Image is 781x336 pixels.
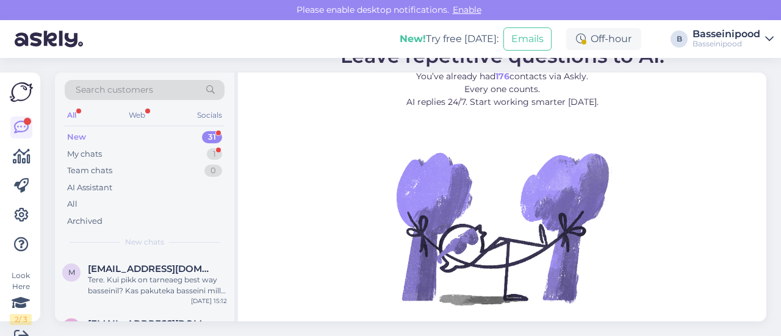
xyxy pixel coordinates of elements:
div: Off-hour [566,28,641,50]
span: m [68,268,75,277]
div: Socials [195,107,225,123]
div: Team chats [67,165,112,177]
div: Tere. Kui pikk on tarneaeg best way basseinil? Kas pakuteka basseini mille vee sügavus on ca 1,2m... [88,274,227,296]
div: [DATE] 15:12 [191,296,227,306]
img: Askly Logo [10,82,33,102]
p: You’ve already had contacts via Askly. Every one counts. AI replies 24/7. Start working smarter [... [340,70,664,109]
span: margus.lang@gmail.com [88,318,215,329]
div: B [671,30,688,48]
div: Archived [67,215,103,227]
span: Search customers [76,84,153,96]
div: 1 [207,148,222,160]
div: Try free [DATE]: [400,32,498,46]
div: 2 / 3 [10,314,32,325]
div: Basseinipood [693,39,760,49]
div: New [67,131,86,143]
b: 176 [495,71,509,82]
div: All [65,107,79,123]
div: AI Assistant [67,182,112,194]
span: New chats [125,237,164,248]
div: My chats [67,148,102,160]
div: 31 [202,131,222,143]
b: New! [400,33,426,45]
div: Web [126,107,148,123]
span: marekvaasa@gmail.com [88,263,215,274]
div: Look Here [10,270,32,325]
span: Enable [449,4,485,15]
a: BasseinipoodBasseinipood [693,29,774,49]
button: Emails [503,27,552,51]
div: Basseinipood [693,29,760,39]
div: 0 [204,165,222,177]
div: All [67,198,77,210]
